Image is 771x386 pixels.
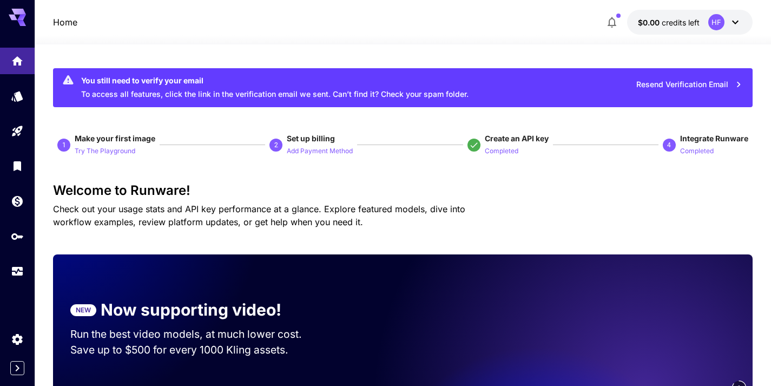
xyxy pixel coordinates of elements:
button: $0.00HF [627,10,753,35]
div: API Keys [11,230,24,243]
span: $0.00 [638,18,662,27]
div: Wallet [11,194,24,208]
div: Home [11,51,24,64]
p: Completed [680,146,714,156]
p: 1 [62,140,66,150]
a: Home [53,16,77,29]
div: You still need to verify your email [81,75,469,86]
button: Completed [485,144,518,157]
button: Add Payment Method [287,144,353,157]
p: NEW [76,305,91,315]
h3: Welcome to Runware! [53,183,753,198]
button: Expand sidebar [10,361,24,375]
div: $0.00 [638,17,700,28]
div: HF [708,14,724,30]
p: 4 [667,140,671,150]
div: To access all features, click the link in the verification email we sent. Can’t find it? Check yo... [81,71,469,104]
button: Try The Playground [75,144,135,157]
p: 2 [274,140,278,150]
span: Make your first image [75,134,155,143]
p: Save up to $500 for every 1000 Kling assets. [70,342,322,358]
div: Settings [11,332,24,346]
span: Integrate Runware [680,134,748,143]
p: Run the best video models, at much lower cost. [70,326,322,342]
nav: breadcrumb [53,16,77,29]
div: Models [11,89,24,103]
div: Usage [11,265,24,278]
p: Now supporting video! [101,298,281,322]
button: Resend Verification Email [630,74,748,96]
span: Create an API key [485,134,549,143]
div: Playground [11,125,24,138]
p: Completed [485,146,518,156]
span: credits left [662,18,700,27]
div: Library [11,159,24,173]
span: Set up billing [287,134,335,143]
span: Check out your usage stats and API key performance at a glance. Explore featured models, dive int... [53,204,465,227]
button: Completed [680,144,714,157]
p: Try The Playground [75,146,135,156]
p: Add Payment Method [287,146,353,156]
